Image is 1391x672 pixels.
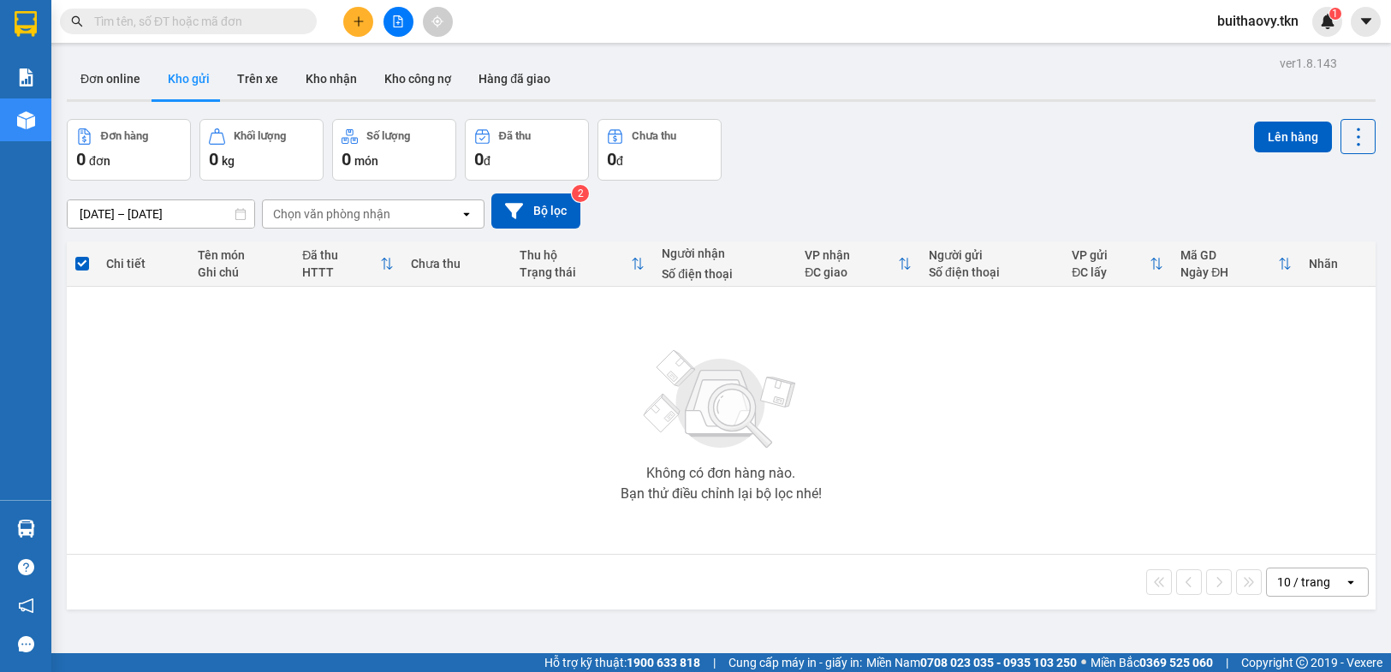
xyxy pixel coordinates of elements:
[632,130,676,142] div: Chưa thu
[713,653,716,672] span: |
[616,154,623,168] span: đ
[366,130,410,142] div: Số lượng
[68,200,254,228] input: Select a date range.
[89,154,110,168] span: đơn
[292,58,371,99] button: Kho nhận
[343,7,373,37] button: plus
[106,257,181,271] div: Chi tiết
[491,193,580,229] button: Bộ lọc
[383,7,413,37] button: file-add
[572,185,589,202] sup: 2
[728,653,862,672] span: Cung cấp máy in - giấy in:
[71,15,83,27] span: search
[273,205,390,223] div: Chọn văn phòng nhận
[199,119,324,181] button: Khối lượng0kg
[499,130,531,142] div: Đã thu
[302,265,380,279] div: HTTT
[18,598,34,614] span: notification
[209,149,218,169] span: 0
[353,15,365,27] span: plus
[621,487,822,501] div: Bạn thử điều chỉnh lại bộ lọc nhé!
[511,241,653,287] th: Toggle SortBy
[1139,656,1213,669] strong: 0369 525 060
[101,130,148,142] div: Đơn hàng
[76,149,86,169] span: 0
[929,265,1055,279] div: Số điện thoại
[460,207,473,221] svg: open
[15,11,37,37] img: logo-vxr
[392,15,404,27] span: file-add
[223,58,292,99] button: Trên xe
[597,119,722,181] button: Chưa thu0đ
[465,119,589,181] button: Đã thu0đ
[1329,8,1341,20] sup: 1
[1309,257,1367,271] div: Nhãn
[354,154,378,168] span: món
[1091,653,1213,672] span: Miền Bắc
[18,559,34,575] span: question-circle
[371,58,465,99] button: Kho công nợ
[198,265,285,279] div: Ghi chú
[67,58,154,99] button: Đơn online
[520,248,631,262] div: Thu hộ
[662,267,788,281] div: Số điện thoại
[1226,653,1228,672] span: |
[17,111,35,129] img: warehouse-icon
[1063,241,1172,287] th: Toggle SortBy
[1172,241,1300,287] th: Toggle SortBy
[607,149,616,169] span: 0
[627,656,700,669] strong: 1900 633 818
[423,7,453,37] button: aim
[866,653,1077,672] span: Miền Nam
[1072,265,1150,279] div: ĐC lấy
[222,154,235,168] span: kg
[544,653,700,672] span: Hỗ trợ kỹ thuật:
[411,257,502,271] div: Chưa thu
[17,68,35,86] img: solution-icon
[198,248,285,262] div: Tên món
[520,265,631,279] div: Trạng thái
[94,12,296,31] input: Tìm tên, số ĐT hoặc mã đơn
[1180,248,1278,262] div: Mã GD
[1254,122,1332,152] button: Lên hàng
[1358,14,1374,29] span: caret-down
[805,248,898,262] div: VP nhận
[1296,657,1308,669] span: copyright
[662,247,788,260] div: Người nhận
[1072,248,1150,262] div: VP gửi
[154,58,223,99] button: Kho gửi
[67,119,191,181] button: Đơn hàng0đơn
[18,636,34,652] span: message
[234,130,286,142] div: Khối lượng
[920,656,1077,669] strong: 0708 023 035 - 0935 103 250
[1081,659,1086,666] span: ⚪️
[342,149,351,169] span: 0
[1332,8,1338,20] span: 1
[484,154,490,168] span: đ
[465,58,564,99] button: Hàng đã giao
[796,241,920,287] th: Toggle SortBy
[17,520,35,538] img: warehouse-icon
[1180,265,1278,279] div: Ngày ĐH
[332,119,456,181] button: Số lượng0món
[431,15,443,27] span: aim
[635,340,806,460] img: svg+xml;base64,PHN2ZyBjbGFzcz0ibGlzdC1wbHVnX19zdmciIHhtbG5zPSJodHRwOi8vd3d3LnczLm9yZy8yMDAwL3N2Zy...
[1204,10,1312,32] span: buithaovy.tkn
[646,467,795,480] div: Không có đơn hàng nào.
[1351,7,1381,37] button: caret-down
[1280,54,1337,73] div: ver 1.8.143
[294,241,402,287] th: Toggle SortBy
[1344,575,1358,589] svg: open
[1320,14,1335,29] img: icon-new-feature
[929,248,1055,262] div: Người gửi
[474,149,484,169] span: 0
[302,248,380,262] div: Đã thu
[805,265,898,279] div: ĐC giao
[1277,574,1330,591] div: 10 / trang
